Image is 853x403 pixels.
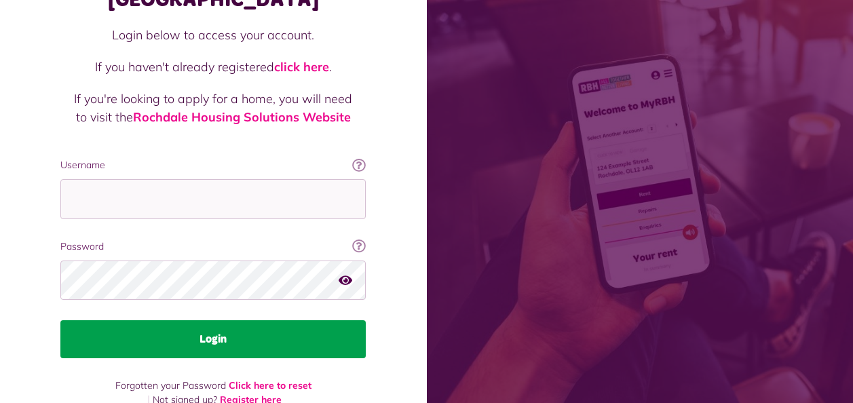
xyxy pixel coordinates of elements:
a: Click here to reset [229,379,311,391]
label: Password [60,239,366,254]
span: Forgotten your Password [115,379,226,391]
a: Rochdale Housing Solutions Website [133,109,351,125]
a: click here [274,59,329,75]
button: Login [60,320,366,358]
p: If you're looking to apply for a home, you will need to visit the [74,90,352,126]
p: If you haven't already registered . [74,58,352,76]
p: Login below to access your account. [74,26,352,44]
label: Username [60,158,366,172]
